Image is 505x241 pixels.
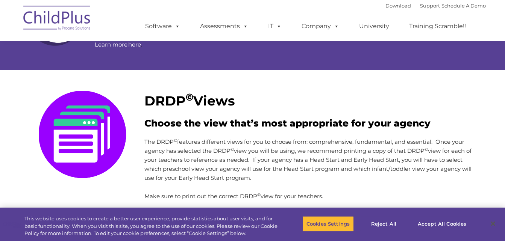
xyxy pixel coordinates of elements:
button: Reject All [360,216,407,232]
sup: © [257,192,261,197]
p: The DRDP features different views for you to choose from: comprehensive, fundamental, and essenti... [144,137,475,182]
font: | [385,3,486,9]
button: Cookies Settings [302,216,354,232]
a: Assessments [193,19,256,34]
img: ChildPlus by Procare Solutions [20,0,95,38]
p: Make sure to print out the correct DRDP view for your teachers. [144,192,475,201]
button: Accept All Cookies [414,216,470,232]
a: Schedule A Demo [441,3,486,9]
a: University [352,19,397,34]
sup: © [231,147,234,152]
a: Learn more here [95,41,141,48]
div: This website uses cookies to create a better user experience, provide statistics about user visit... [24,215,278,237]
button: Close [485,215,501,232]
strong: DRDP [144,93,186,109]
sup: © [186,91,193,103]
span: Choose the view that’s most appropriate for your agency [144,117,431,129]
a: Training Scramble!! [402,19,473,34]
a: Software [138,19,188,34]
a: IT [261,19,289,34]
img: DRDPviews_noloop [31,83,133,185]
sup: © [174,138,177,143]
a: Download [385,3,411,9]
strong: Views [193,93,235,109]
a: Company [294,19,347,34]
sup: © [425,147,428,152]
a: Support [420,3,440,9]
p: . [25,40,480,49]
